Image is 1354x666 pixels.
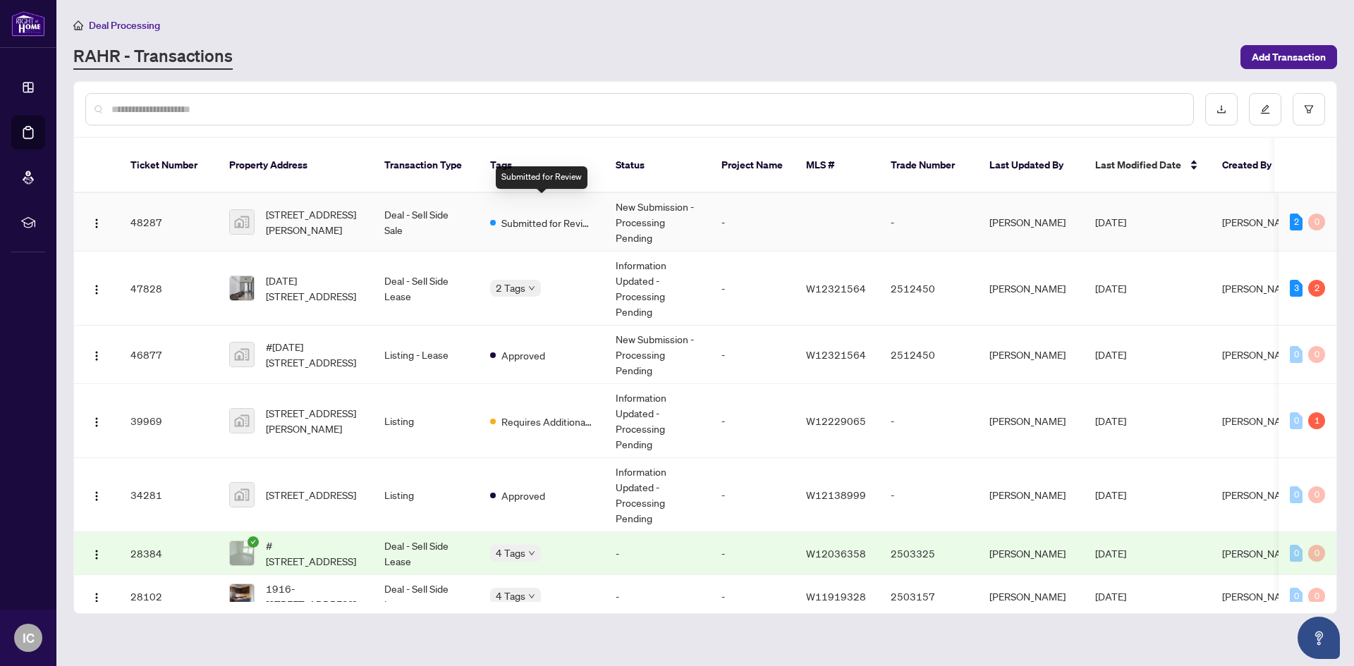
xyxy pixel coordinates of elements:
td: 47828 [119,252,218,326]
td: Listing [373,458,479,532]
div: 0 [1308,346,1325,363]
span: W12321564 [806,348,866,361]
td: - [879,193,978,252]
td: [PERSON_NAME] [978,458,1084,532]
td: - [710,252,795,326]
button: edit [1249,93,1281,125]
img: thumbnail-img [230,409,254,433]
button: Logo [85,277,108,300]
span: IC [23,628,35,648]
td: 2503157 [879,575,978,618]
div: 2 [1290,214,1303,230]
td: [PERSON_NAME] [978,326,1084,384]
th: MLS # [795,138,879,193]
img: thumbnail-img [230,483,254,507]
img: logo [11,11,45,37]
td: 34281 [119,458,218,532]
td: New Submission - Processing Pending [604,326,710,384]
span: Add Transaction [1252,46,1326,68]
button: Open asap [1298,617,1340,659]
td: [PERSON_NAME] [978,532,1084,575]
img: thumbnail-img [230,210,254,234]
span: [STREET_ADDRESS][PERSON_NAME] [266,405,362,436]
span: Deal Processing [89,19,160,32]
img: thumbnail-img [230,276,254,300]
td: [PERSON_NAME] [978,575,1084,618]
img: Logo [91,549,102,560]
span: filter [1304,104,1314,114]
td: - [879,384,978,458]
td: Information Updated - Processing Pending [604,384,710,458]
button: Logo [85,211,108,233]
span: Approved [501,488,545,503]
div: 1 [1308,412,1325,429]
span: W12138999 [806,488,866,501]
td: 2503325 [879,532,978,575]
td: Listing - Lease [373,326,479,384]
td: 39969 [119,384,218,458]
span: edit [1260,104,1270,114]
td: - [604,575,710,618]
img: Logo [91,284,102,295]
th: Property Address [218,138,373,193]
span: [STREET_ADDRESS] [266,487,356,502]
th: Last Modified Date [1084,138,1211,193]
span: [DATE] [1095,282,1126,295]
td: - [710,326,795,384]
td: [PERSON_NAME] [978,252,1084,326]
img: Logo [91,491,102,502]
span: [DATE] [1095,348,1126,361]
td: Listing [373,384,479,458]
span: W12229065 [806,414,866,427]
td: 2512450 [879,252,978,326]
div: 2 [1308,280,1325,297]
span: [PERSON_NAME] [1222,590,1298,603]
img: thumbnail-img [230,541,254,565]
td: - [604,532,710,575]
td: New Submission - Processing Pending [604,193,710,252]
span: #[DATE][STREET_ADDRESS] [266,339,362,370]
button: Logo [85,542,108,565]
img: Logo [91,592,102,603]
td: Deal - Sell Side Lease [373,252,479,326]
span: 1916-[STREET_ADDRESS] [266,581,362,612]
span: download [1216,104,1226,114]
span: [STREET_ADDRESS][PERSON_NAME] [266,206,362,238]
span: [PERSON_NAME] [1222,216,1298,228]
span: [PERSON_NAME] [1222,488,1298,501]
span: [DATE] [1095,488,1126,501]
div: 0 [1308,214,1325,230]
span: #[STREET_ADDRESS] [266,538,362,569]
span: 2 Tags [496,280,525,296]
td: Information Updated - Processing Pending [604,458,710,532]
td: [PERSON_NAME] [978,193,1084,252]
div: 0 [1290,346,1303,363]
img: Logo [91,218,102,229]
button: Logo [85,343,108,366]
div: 0 [1290,486,1303,503]
span: [PERSON_NAME] [1222,282,1298,295]
span: [DATE] [1095,414,1126,427]
div: Submitted for Review [496,166,587,189]
span: W11919328 [806,590,866,603]
th: Tags [479,138,604,193]
td: 46877 [119,326,218,384]
button: Logo [85,483,108,506]
span: [DATE] [1095,216,1126,228]
div: 0 [1308,588,1325,605]
img: Logo [91,417,102,428]
div: 0 [1308,545,1325,562]
span: W12321564 [806,282,866,295]
td: 2512450 [879,326,978,384]
th: Ticket Number [119,138,218,193]
span: W12036358 [806,547,866,560]
span: [DATE][STREET_ADDRESS] [266,273,362,304]
th: Created By [1211,138,1295,193]
button: Add Transaction [1240,45,1337,69]
span: down [528,285,535,292]
td: - [710,193,795,252]
th: Transaction Type [373,138,479,193]
span: [DATE] [1095,590,1126,603]
div: 0 [1290,545,1303,562]
img: thumbnail-img [230,343,254,366]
